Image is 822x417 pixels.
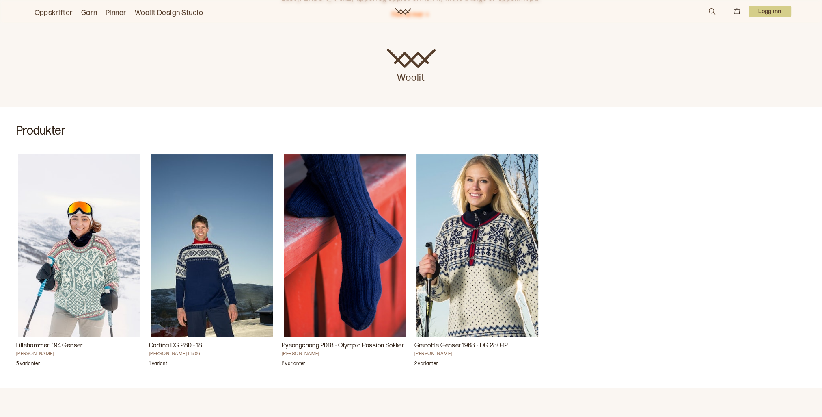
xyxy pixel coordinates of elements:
h3: Cortina DG 280 - 18 [149,341,275,351]
a: Woolit [387,49,436,85]
p: 2 varianter [282,361,305,369]
a: Woolit [395,8,411,15]
h3: Pyeongchang 2018 - Olympic Passion Sokker [282,341,408,351]
h4: [PERSON_NAME] [282,351,408,357]
h3: Grenoble Genser 1968 - DG 280-12 [414,341,541,351]
a: Grenoble Genser 1968 - DG 280-12 [414,154,541,372]
a: Pinner [106,7,127,19]
p: 2 varianter [414,361,438,369]
p: Woolit [387,68,436,85]
h4: [PERSON_NAME] [414,351,541,357]
img: Dale GarnGrenoble Genser 1968 - DG 280-12 [416,154,538,337]
img: Margaretha FinsethLillehammer ´94 Genser [18,154,140,337]
p: Logg inn [749,6,791,17]
a: Cortina DG 280 - 18 [149,154,275,372]
h4: [PERSON_NAME] i 1956 [149,351,275,357]
h4: [PERSON_NAME] [16,351,142,357]
a: Garn [81,7,97,19]
p: 5 varianter [16,361,40,369]
a: Lillehammer ´94 Genser [16,154,142,372]
a: Pyeongchang 2018 - Olympic Passion Sokker [282,154,408,372]
a: Woolit Design Studio [135,7,203,19]
img: Woolit [387,49,436,68]
p: 1 variant [149,361,167,369]
button: User dropdown [749,6,791,17]
img: Bitten Eriksen i 1956Cortina DG 280 - 18 [151,154,273,337]
h3: Lillehammer ´94 Genser [16,341,142,351]
a: Oppskrifter [35,7,73,19]
img: Dale GarnPyeongchang 2018 - Olympic Passion Sokker [284,154,406,337]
